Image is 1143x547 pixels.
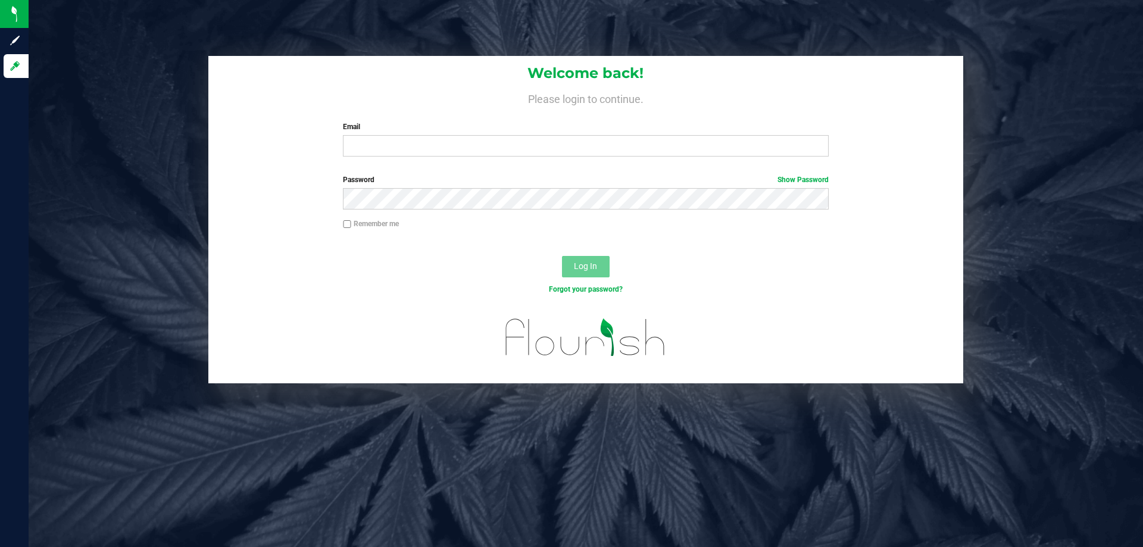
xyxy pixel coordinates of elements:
[9,35,21,46] inline-svg: Sign up
[343,220,351,229] input: Remember me
[343,176,374,184] span: Password
[777,176,829,184] a: Show Password
[9,60,21,72] inline-svg: Log in
[343,218,399,229] label: Remember me
[208,90,963,105] h4: Please login to continue.
[343,121,828,132] label: Email
[208,65,963,81] h1: Welcome back!
[562,256,610,277] button: Log In
[491,307,680,368] img: flourish_logo.svg
[549,285,623,293] a: Forgot your password?
[574,261,597,271] span: Log In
